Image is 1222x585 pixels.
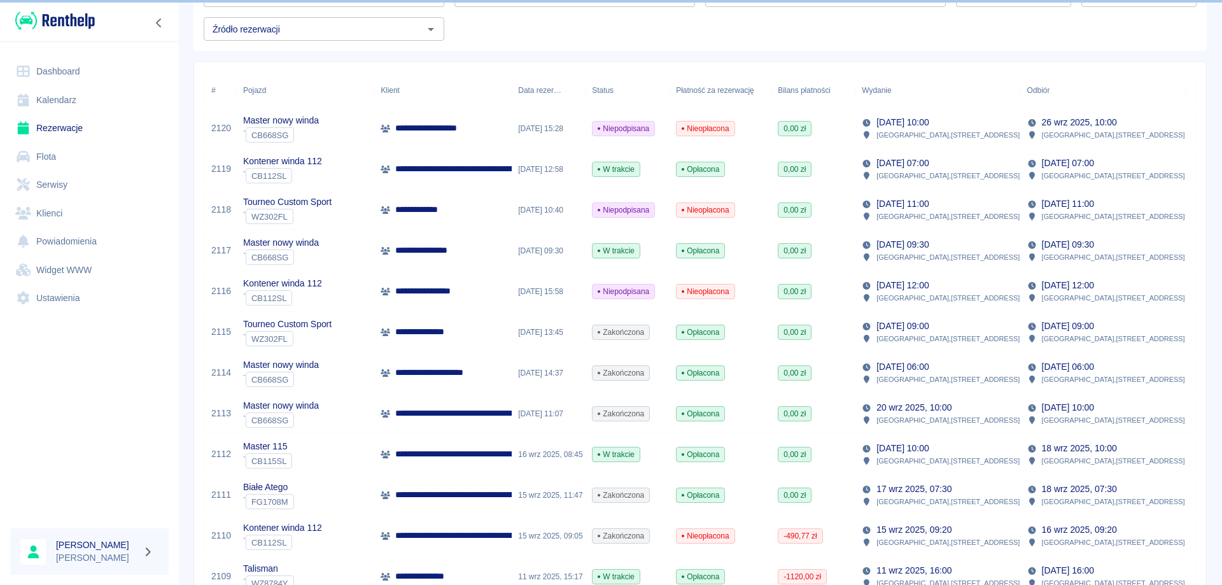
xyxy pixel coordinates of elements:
[677,164,724,175] span: Opłacona
[1042,333,1185,344] p: [GEOGRAPHIC_DATA] , [STREET_ADDRESS]
[876,211,1020,222] p: [GEOGRAPHIC_DATA] , [STREET_ADDRESS]
[512,312,586,353] div: [DATE] 13:45
[778,490,811,501] span: 0,00 zł
[150,15,169,31] button: Zwiń nawigację
[677,245,724,257] span: Opłacona
[512,230,586,271] div: [DATE] 09:30
[518,73,561,108] div: Data rezerwacji
[1042,251,1185,263] p: [GEOGRAPHIC_DATA] , [STREET_ADDRESS]
[243,440,292,453] p: Master 115
[1021,73,1186,108] div: Odbiór
[1042,414,1185,426] p: [GEOGRAPHIC_DATA] , [STREET_ADDRESS]
[892,81,909,99] button: Sort
[512,516,586,556] div: 15 wrz 2025, 09:05
[876,401,952,414] p: 20 wrz 2025, 10:00
[243,73,266,108] div: Pojazd
[246,212,293,222] span: WZ302FL
[211,203,231,216] a: 2118
[677,408,724,419] span: Opłacona
[778,408,811,419] span: 0,00 zł
[211,285,231,298] a: 2116
[374,73,512,108] div: Klient
[512,190,586,230] div: [DATE] 10:40
[10,199,169,228] a: Klienci
[677,490,724,501] span: Opłacona
[778,327,811,338] span: 0,00 zł
[211,73,216,108] div: #
[586,73,670,108] div: Status
[1042,170,1185,181] p: [GEOGRAPHIC_DATA] , [STREET_ADDRESS]
[243,399,319,412] p: Master nowy winda
[243,318,332,331] p: Tourneo Custom Sport
[876,279,929,292] p: [DATE] 12:00
[246,293,291,303] span: CB112SL
[677,367,724,379] span: Opłacona
[1042,442,1117,455] p: 18 wrz 2025, 10:00
[381,73,400,108] div: Klient
[243,453,292,469] div: `
[876,523,952,537] p: 15 wrz 2025, 09:20
[677,327,724,338] span: Opłacona
[1042,211,1185,222] p: [GEOGRAPHIC_DATA] , [STREET_ADDRESS]
[10,227,169,256] a: Powiadomienia
[876,292,1020,304] p: [GEOGRAPHIC_DATA] , [STREET_ADDRESS]
[778,164,811,175] span: 0,00 zł
[670,73,771,108] div: Płatność za rezerwację
[243,521,322,535] p: Kontener winda 112
[876,455,1020,467] p: [GEOGRAPHIC_DATA] , [STREET_ADDRESS]
[778,530,822,542] span: -490,77 zł
[246,375,293,384] span: CB668SG
[1042,320,1094,333] p: [DATE] 09:00
[1042,523,1117,537] p: 16 wrz 2025, 09:20
[243,250,319,265] div: `
[211,244,231,257] a: 2117
[10,171,169,199] a: Serwisy
[512,393,586,434] div: [DATE] 11:07
[512,475,586,516] div: 15 wrz 2025, 11:47
[246,456,291,466] span: CB115SL
[243,358,319,372] p: Master nowy winda
[778,73,831,108] div: Bilans płatności
[1042,374,1185,385] p: [GEOGRAPHIC_DATA] , [STREET_ADDRESS]
[876,483,952,496] p: 17 wrz 2025, 07:30
[593,408,649,419] span: Zakończona
[512,149,586,190] div: [DATE] 12:58
[243,494,294,509] div: `
[243,155,322,168] p: Kontener winda 112
[677,530,734,542] span: Nieopłacona
[1042,537,1185,548] p: [GEOGRAPHIC_DATA] , [STREET_ADDRESS]
[593,204,654,216] span: Niepodpisana
[876,360,929,374] p: [DATE] 06:00
[243,372,319,387] div: `
[1042,483,1117,496] p: 18 wrz 2025, 07:30
[778,245,811,257] span: 0,00 zł
[593,286,654,297] span: Niepodpisana
[246,334,293,344] span: WZ302FL
[1042,116,1117,129] p: 26 wrz 2025, 10:00
[1042,455,1185,467] p: [GEOGRAPHIC_DATA] , [STREET_ADDRESS]
[677,571,724,582] span: Opłacona
[876,129,1020,141] p: [GEOGRAPHIC_DATA] , [STREET_ADDRESS]
[512,108,586,149] div: [DATE] 15:28
[593,245,640,257] span: W trakcie
[246,497,293,507] span: FG1708M
[243,331,332,346] div: `
[778,449,811,460] span: 0,00 zł
[778,204,811,216] span: 0,00 zł
[246,130,293,140] span: CB668SG
[243,127,319,143] div: `
[876,537,1020,548] p: [GEOGRAPHIC_DATA] , [STREET_ADDRESS]
[205,73,237,108] div: #
[593,367,649,379] span: Zakończona
[676,73,754,108] div: Płatność za rezerwację
[593,571,640,582] span: W trakcie
[211,488,231,502] a: 2111
[211,570,231,583] a: 2109
[862,73,891,108] div: Wydanie
[56,539,137,551] h6: [PERSON_NAME]
[876,251,1020,263] p: [GEOGRAPHIC_DATA] , [STREET_ADDRESS]
[15,10,95,31] img: Renthelp logo
[855,73,1020,108] div: Wydanie
[593,530,649,542] span: Zakończona
[876,170,1020,181] p: [GEOGRAPHIC_DATA] , [STREET_ADDRESS]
